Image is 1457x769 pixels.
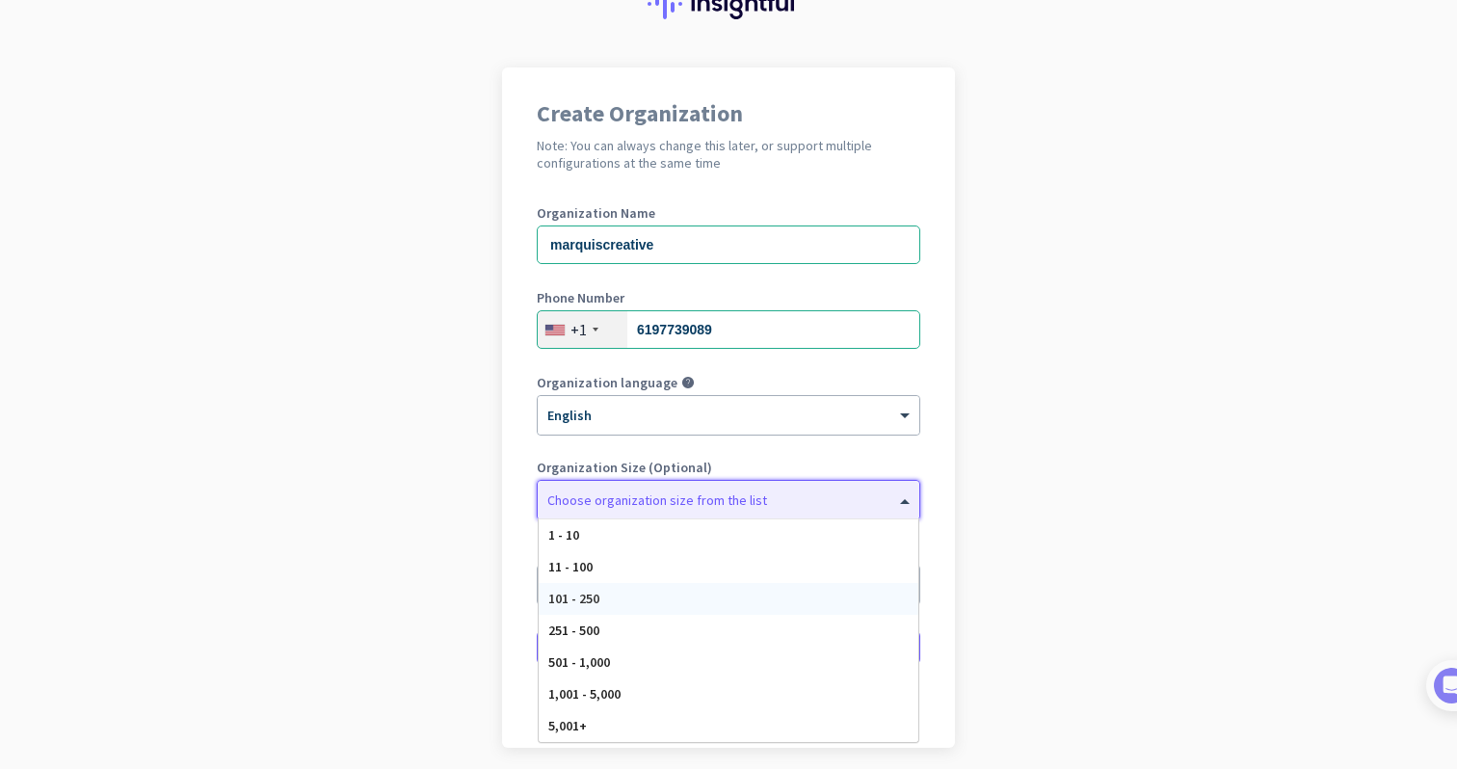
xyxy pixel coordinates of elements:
label: Organization language [537,376,677,389]
span: 5,001+ [548,717,587,734]
label: Organization Name [537,206,920,220]
i: help [681,376,695,389]
label: Organization Time Zone [537,545,920,559]
label: Organization Size (Optional) [537,461,920,474]
span: 101 - 250 [548,590,599,607]
span: 11 - 100 [548,558,593,575]
div: Go back [537,700,920,713]
div: Options List [539,519,918,742]
h2: Note: You can always change this later, or support multiple configurations at the same time [537,137,920,172]
input: What is the name of your organization? [537,225,920,264]
button: Create Organization [537,630,920,665]
span: 501 - 1,000 [548,653,610,671]
label: Phone Number [537,291,920,305]
span: 251 - 500 [548,622,599,639]
div: +1 [570,320,587,339]
input: 201-555-0123 [537,310,920,349]
span: 1,001 - 5,000 [548,685,621,703]
h1: Create Organization [537,102,920,125]
span: 1 - 10 [548,526,579,544]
